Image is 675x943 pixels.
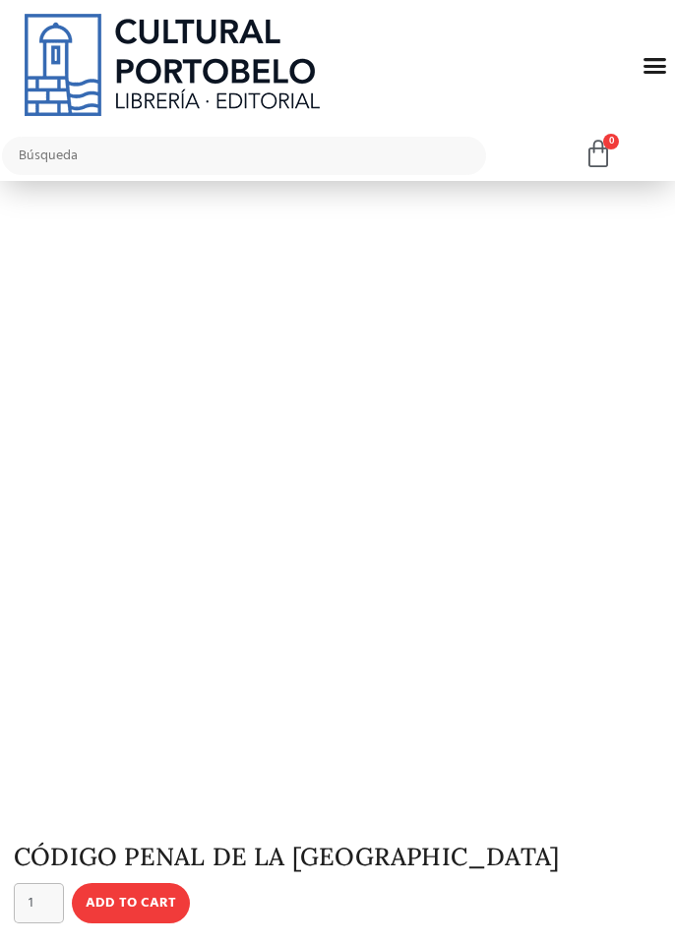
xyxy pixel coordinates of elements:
h1: CÓDIGO PENAL DE LA [GEOGRAPHIC_DATA] [14,845,661,869]
input: Búsqueda [2,137,486,175]
div: Menu Toggle [637,46,674,84]
button: Add to cart [72,883,190,923]
a: 0 [583,140,613,169]
span: 0 [603,134,619,149]
input: Product quantity [14,883,64,923]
